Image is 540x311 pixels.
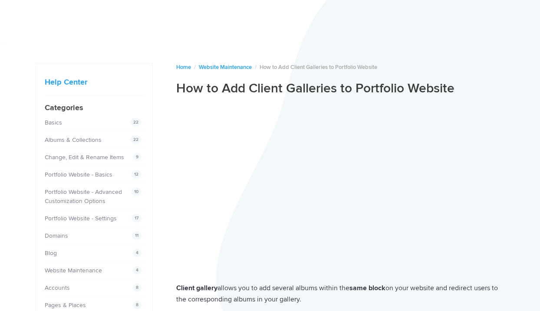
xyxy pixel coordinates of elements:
[45,188,122,205] a: Portfolio Website - Advanced Customization Options
[199,64,252,71] a: Website Maintenance
[131,187,142,196] span: 10
[255,64,257,71] span: /
[45,171,112,178] a: Portfolio Website - Basics
[176,64,191,71] a: Home
[194,64,196,71] span: /
[260,64,377,71] span: How to Add Client Galleries to Portfolio Website
[349,284,385,292] strong: same block
[132,231,142,240] span: 11
[45,267,102,274] a: Website Maintenance
[176,80,504,97] h1: How to Add Client Galleries to Portfolio Website
[45,249,57,257] a: Blog
[133,249,142,257] span: 4
[176,284,217,292] b: Client gallery
[45,119,62,126] a: Basics
[133,283,142,292] span: 8
[45,77,87,87] a: Help Center
[45,102,144,114] h4: Categories
[130,135,142,144] span: 22
[45,232,68,239] a: Domains
[131,170,142,179] span: 12
[45,215,117,222] a: Portfolio Website - Settings
[45,136,102,144] a: Albums & Collections
[45,154,124,161] a: Change, Edit & Rename Items
[176,282,504,305] p: allows you to add several albums within the on your website and redirect users to the correspondi...
[133,153,142,161] span: 9
[132,214,142,223] span: 17
[133,266,142,275] span: 4
[133,301,142,309] span: 8
[45,284,70,291] a: Accounts
[45,301,86,309] a: Pages & Places
[176,104,504,250] iframe: client galleries.mp4
[130,118,142,127] span: 22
